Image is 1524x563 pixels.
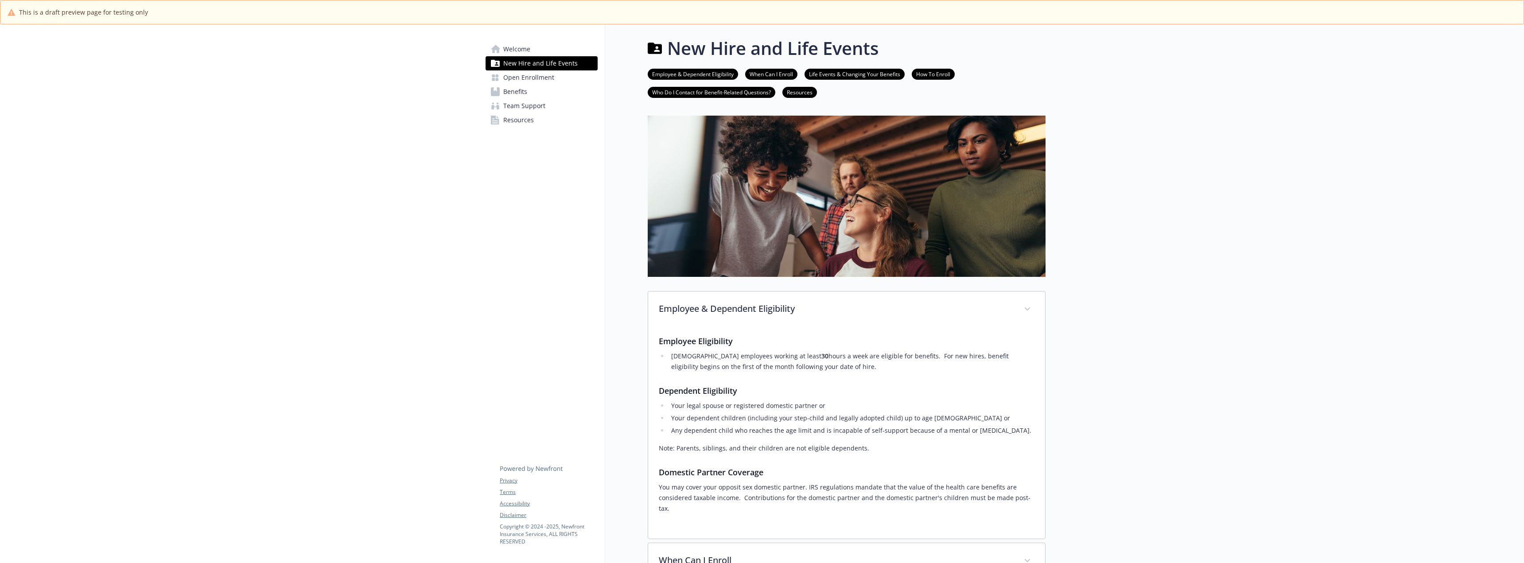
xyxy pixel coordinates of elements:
a: Who Do I Contact for Benefit-Related Questions? [648,88,775,96]
li: Your dependent children (including your step-child and legally adopted child) up to age [DEMOGRAP... [669,413,1034,423]
p: You may cover your opposit sex domestic partner. IRS regulations mandate that the value of the he... [659,482,1034,514]
a: Open Enrollment [486,70,598,85]
a: New Hire and Life Events [486,56,598,70]
h1: New Hire and Life Events [667,35,879,62]
span: Benefits [503,85,527,99]
span: New Hire and Life Events [503,56,578,70]
a: When Can I Enroll [745,70,797,78]
p: Employee & Dependent Eligibility [659,302,1013,315]
p: Copyright © 2024 - 2025 , Newfront Insurance Services, ALL RIGHTS RESERVED [500,523,597,545]
a: Resources [782,88,817,96]
strong: 30 [821,352,828,360]
a: Disclaimer [500,511,597,519]
a: Employee & Dependent Eligibility [648,70,738,78]
li: Any dependent child who reaches the age limit and is incapable of self-support because of a menta... [669,425,1034,436]
li: [DEMOGRAPHIC_DATA] employees working at least hours a week are eligible for benefits. For new hir... [669,351,1034,372]
h3: Dependent Eligibility [659,384,1034,397]
a: Team Support [486,99,598,113]
span: This is a draft preview page for testing only [19,8,148,17]
li: Your legal spouse or registered domestic partner or [669,400,1034,411]
span: Welcome [503,42,530,56]
p: Note: Parents, siblings, and their children are not eligible dependents. [659,443,1034,454]
span: Resources [503,113,534,127]
h3: Employee Eligibility [659,335,1034,347]
a: Life Events & Changing Your Benefits [805,70,905,78]
a: Accessibility [500,500,597,508]
div: Employee & Dependent Eligibility [648,291,1045,328]
h3: Domestic Partner Coverage [659,466,1034,478]
span: Open Enrollment [503,70,554,85]
a: Terms [500,488,597,496]
a: Benefits [486,85,598,99]
a: How To Enroll [912,70,955,78]
div: Employee & Dependent Eligibility [648,328,1045,539]
a: Privacy [500,477,597,485]
a: Resources [486,113,598,127]
a: Welcome [486,42,598,56]
span: Team Support [503,99,545,113]
img: new hire page banner [648,116,1046,277]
